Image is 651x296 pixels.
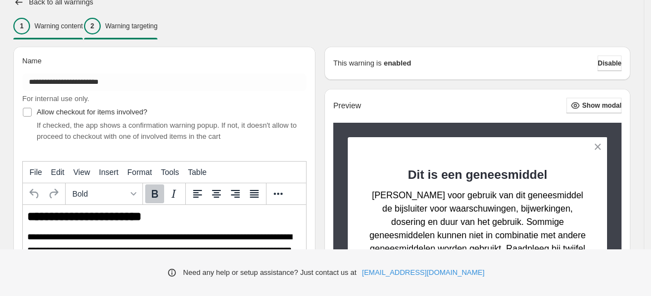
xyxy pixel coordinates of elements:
strong: Dit is een geneesmiddel [408,168,548,182]
span: Tools [161,168,179,177]
span: Insert [99,168,119,177]
a: [EMAIL_ADDRESS][DOMAIN_NAME] [362,267,485,278]
button: Show modal [566,98,622,113]
button: Align right [226,184,245,203]
span: Edit [51,168,65,177]
button: More... [269,184,288,203]
button: Undo [25,184,44,203]
h2: Preview [333,101,361,111]
button: Bold [145,184,164,203]
div: 1 [13,18,30,34]
p: Warning content [34,22,83,31]
button: 1Warning content [13,14,83,38]
button: Disable [598,56,622,71]
span: For internal use only. [22,94,89,103]
span: If checked, the app shows a confirmation warning popup. If not, it doesn't allow to proceed to ch... [37,121,297,141]
button: Align left [188,184,207,203]
strong: enabled [384,58,411,69]
span: Bold [72,189,127,198]
span: Show modal [582,101,622,110]
button: Redo [44,184,63,203]
p: Warning targeting [105,22,157,31]
button: Justify [245,184,264,203]
button: Align center [207,184,226,203]
span: Format [127,168,152,177]
button: 2Warning targeting [84,14,157,38]
button: Formats [68,184,140,203]
span: File [29,168,42,177]
p: This warning is [333,58,382,69]
span: Table [188,168,206,177]
span: View [73,168,90,177]
span: Name [22,57,42,65]
button: Italic [164,184,183,203]
span: Disable [598,59,622,68]
div: 2 [84,18,101,34]
span: Allow checkout for items involved? [37,108,147,116]
iframe: Rich Text Area [23,205,306,262]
